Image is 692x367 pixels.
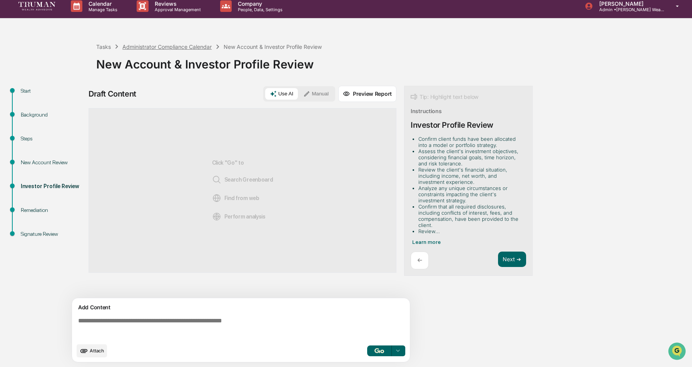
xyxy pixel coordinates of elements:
[149,7,205,12] p: Approval Management
[90,348,104,354] span: Attach
[21,111,84,119] div: Background
[77,303,405,312] div: Add Content
[18,2,55,10] img: logo
[77,344,107,357] button: upload document
[15,97,50,105] span: Preclearance
[21,87,84,95] div: Start
[411,120,493,130] div: Investor Profile Review
[593,7,665,12] p: Admin • [PERSON_NAME] Wealth
[418,228,523,234] li: Review...
[212,121,273,260] div: Click "Go" to
[56,98,62,104] div: 🗄️
[224,43,322,50] div: New Account & Investor Profile Review
[96,43,111,50] div: Tasks
[418,204,523,228] li: Confirm that all required disclosures, including conflicts of interest, fees, and compensation, h...
[8,112,14,118] div: 🔎
[212,212,266,221] span: Perform analysis
[26,59,126,67] div: Start new chat
[122,43,212,50] div: Administrator Compliance Calendar
[417,257,422,264] p: ←
[89,89,136,98] div: Draft Content
[8,59,22,73] img: 1746055101610-c473b297-6a78-478c-a979-82029cc54cd1
[26,67,97,73] div: We're available if you need us!
[8,16,140,28] p: How can we help?
[418,148,523,167] li: Assess the client's investment objectives, considering financial goals, time horizon, and risk to...
[338,86,396,102] button: Preview Report
[77,130,93,136] span: Pylon
[299,88,333,100] button: Manual
[418,185,523,204] li: Analyze any unique circumstances or constraints impacting the client's investment strategy.
[82,0,121,7] p: Calendar
[593,0,665,7] p: [PERSON_NAME]
[418,167,523,185] li: Review the client's financial situation, including income, net worth, and investment experience.
[5,94,53,108] a: 🖐️Preclearance
[96,51,688,71] div: New Account & Investor Profile Review
[5,108,52,122] a: 🔎Data Lookup
[212,175,221,184] img: Search
[8,98,14,104] div: 🖐️
[53,94,99,108] a: 🗄️Attestations
[64,97,95,105] span: Attestations
[149,0,205,7] p: Reviews
[131,61,140,70] button: Start new chat
[21,135,84,143] div: Steps
[212,194,259,203] span: Find from web
[667,342,688,362] iframe: Open customer support
[232,0,286,7] p: Company
[212,175,273,184] span: Search Greenboard
[21,230,84,238] div: Signature Review
[265,88,298,100] button: Use AI
[232,7,286,12] p: People, Data, Settings
[21,158,84,167] div: New Account Review
[54,130,93,136] a: Powered byPylon
[212,212,221,221] img: Analysis
[367,345,392,356] button: Go
[412,239,441,245] span: Learn more
[498,252,526,267] button: Next ➔
[21,206,84,214] div: Remediation
[21,182,84,190] div: Investor Profile Review
[374,348,384,353] img: Go
[82,7,121,12] p: Manage Tasks
[418,136,523,148] li: Confirm client funds have been allocated into a model or portfolio strategy.
[411,108,442,114] div: Instructions
[15,112,48,119] span: Data Lookup
[212,194,221,203] img: Web
[411,92,478,102] div: Tip: Highlight text below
